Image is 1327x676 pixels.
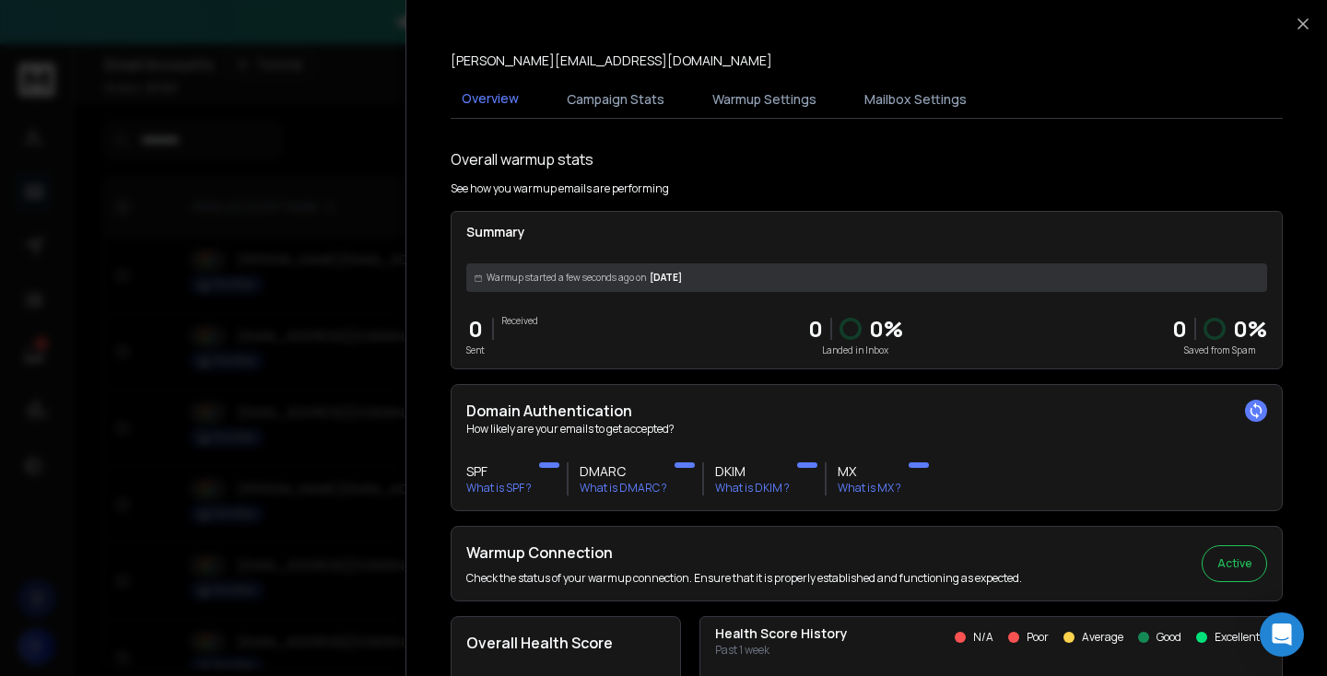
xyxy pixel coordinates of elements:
[1172,313,1187,344] strong: 0
[580,481,667,495] p: What is DMARC ?
[466,542,1022,564] h2: Warmup Connection
[466,571,1022,586] p: Check the status of your warmup connection. Ensure that it is properly established and functionin...
[466,462,532,481] h3: SPF
[1172,344,1267,357] p: Saved from Spam
[466,632,665,654] h2: Overall Health Score
[1157,630,1181,645] p: Good
[1233,314,1267,344] p: 0 %
[869,314,903,344] p: 0 %
[715,481,790,495] p: What is DKIM ?
[466,263,1267,292] div: [DATE]
[466,481,532,495] p: What is SPF ?
[715,462,790,481] h3: DKIM
[838,481,901,495] p: What is MX ?
[466,314,485,344] p: 0
[451,78,530,121] button: Overview
[556,79,675,120] button: Campaign Stats
[701,79,828,120] button: Warmup Settings
[487,271,646,285] span: Warmup started a few seconds ago on
[451,181,669,196] p: See how you warmup emails are performing
[838,462,901,481] h3: MX
[580,462,667,481] h3: DMARC
[1202,545,1267,582] button: Active
[715,643,848,658] p: Past 1 week
[1082,630,1123,645] p: Average
[466,223,1267,241] p: Summary
[1027,630,1049,645] p: Poor
[501,314,538,328] p: Received
[808,344,903,357] p: Landed in Inbox
[466,344,485,357] p: Sent
[853,79,978,120] button: Mailbox Settings
[466,400,1267,422] h2: Domain Authentication
[973,630,993,645] p: N/A
[715,624,848,643] p: Health Score History
[466,422,1267,437] p: How likely are your emails to get accepted?
[808,314,823,344] p: 0
[451,52,772,70] p: [PERSON_NAME][EMAIL_ADDRESS][DOMAIN_NAME]
[451,148,593,170] h1: Overall warmup stats
[1260,612,1304,657] div: Open Intercom Messenger
[1215,630,1260,645] p: Excellent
